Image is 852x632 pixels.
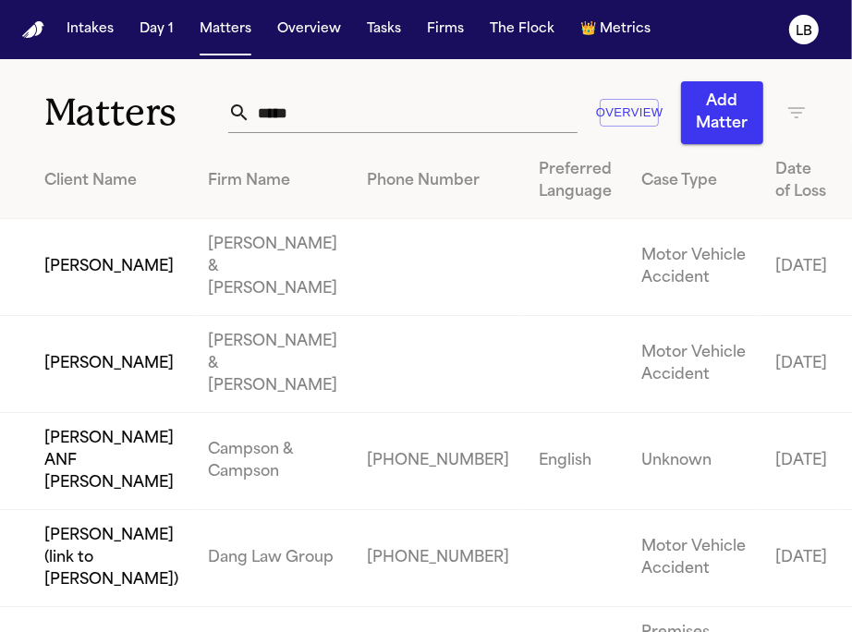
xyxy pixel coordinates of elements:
[22,21,44,39] img: Finch Logo
[193,316,352,413] td: [PERSON_NAME] & [PERSON_NAME]
[192,13,259,46] button: Matters
[44,170,178,192] div: Client Name
[641,170,746,192] div: Case Type
[627,510,761,607] td: Motor Vehicle Accident
[193,219,352,316] td: [PERSON_NAME] & [PERSON_NAME]
[132,13,181,46] button: Day 1
[482,13,562,46] button: The Flock
[44,90,228,136] h1: Matters
[420,13,471,46] button: Firms
[681,81,763,144] button: Add Matter
[627,219,761,316] td: Motor Vehicle Accident
[193,510,352,607] td: Dang Law Group
[524,413,627,510] td: English
[573,13,658,46] button: crownMetrics
[761,316,842,413] td: [DATE]
[193,413,352,510] td: Campson & Campson
[59,13,121,46] button: Intakes
[208,170,337,192] div: Firm Name
[352,413,524,510] td: [PHONE_NUMBER]
[359,13,408,46] button: Tasks
[761,219,842,316] td: [DATE]
[627,316,761,413] td: Motor Vehicle Accident
[761,413,842,510] td: [DATE]
[367,170,509,192] div: Phone Number
[270,13,348,46] button: Overview
[22,21,44,39] a: Home
[761,510,842,607] td: [DATE]
[352,510,524,607] td: [PHONE_NUMBER]
[775,159,827,203] div: Date of Loss
[600,99,659,128] button: Overview
[627,413,761,510] td: Unknown
[539,159,612,203] div: Preferred Language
